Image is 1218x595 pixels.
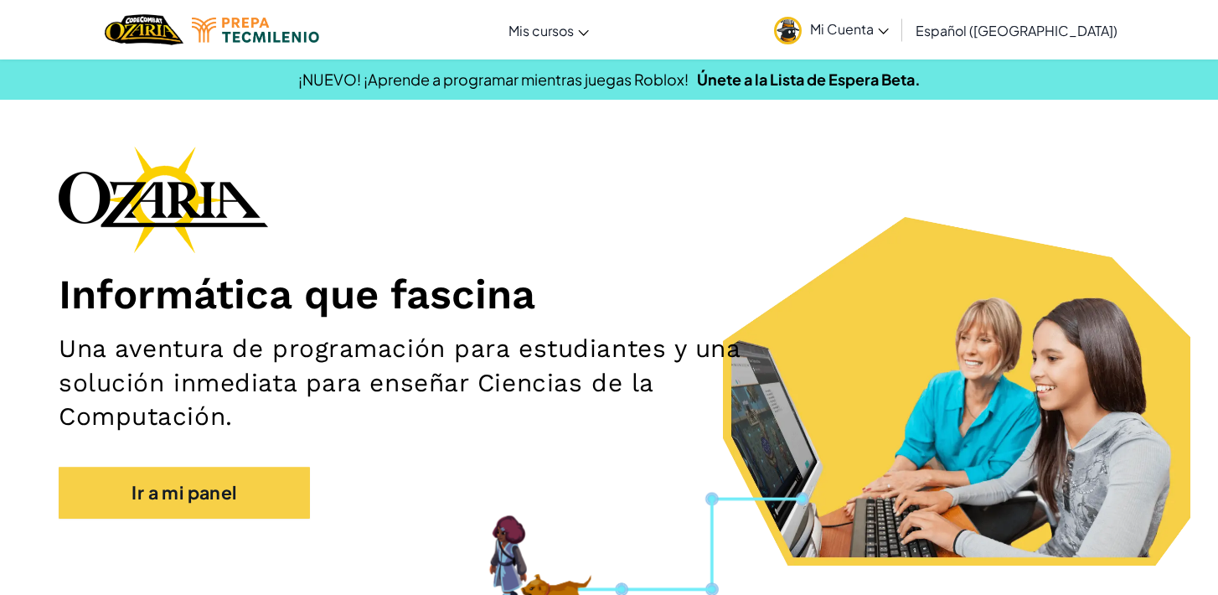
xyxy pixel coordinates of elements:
span: Español ([GEOGRAPHIC_DATA]) [916,22,1117,39]
a: Ozaria by CodeCombat logo [105,13,183,47]
img: Tecmilenio logo [192,18,319,43]
img: Home [105,13,183,47]
span: ¡NUEVO! ¡Aprende a programar mientras juegas Roblox! [298,70,689,89]
span: Mi Cuenta [810,20,889,38]
img: Ozaria branding logo [59,146,268,253]
a: Mis cursos [500,8,597,53]
a: Ir a mi panel [59,467,310,519]
a: Español ([GEOGRAPHIC_DATA]) [907,8,1126,53]
h2: Una aventura de programación para estudiantes y una solución inmediata para enseñar Ciencias de l... [59,332,796,433]
a: Únete a la Lista de Espera Beta. [697,70,921,89]
a: Mi Cuenta [766,3,897,56]
h1: Informática que fascina [59,270,1159,320]
span: Mis cursos [508,22,574,39]
img: avatar [774,17,802,44]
